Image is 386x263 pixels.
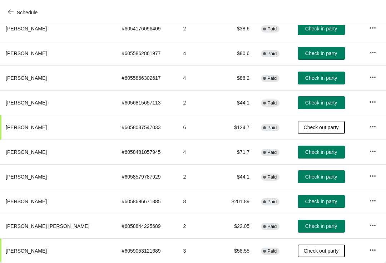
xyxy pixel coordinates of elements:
td: # 6058844225689 [116,214,178,238]
span: Paid [267,76,277,81]
button: Schedule [4,6,43,19]
td: $201.89 [219,189,255,214]
button: Check in party [298,72,345,84]
td: # 6058696671385 [116,189,178,214]
td: $80.6 [219,41,255,65]
td: $22.05 [219,214,255,238]
span: Paid [267,26,277,32]
span: Check out party [304,125,339,130]
span: Check in party [305,174,337,180]
td: $58.55 [219,238,255,263]
span: [PERSON_NAME] [6,174,47,180]
td: # 6058579787929 [116,164,178,189]
span: [PERSON_NAME] [6,125,47,130]
button: Check in party [298,195,345,208]
td: # 6058481057945 [116,140,178,164]
span: Paid [267,100,277,106]
span: [PERSON_NAME] [6,100,47,106]
span: Check in party [305,100,337,106]
td: 2 [178,16,219,41]
span: Check in party [305,149,337,155]
td: # 6054176096409 [116,16,178,41]
span: [PERSON_NAME] [6,26,47,31]
td: 4 [178,65,219,90]
td: # 6056815657113 [116,90,178,115]
button: Check in party [298,146,345,159]
span: Check in party [305,50,337,56]
span: Check in party [305,26,337,31]
td: # 6058087547033 [116,115,178,140]
span: Check in party [305,223,337,229]
td: $38.6 [219,16,255,41]
td: $71.7 [219,140,255,164]
td: $88.2 [219,65,255,90]
span: [PERSON_NAME] [6,199,47,204]
td: 4 [178,41,219,65]
span: [PERSON_NAME] [6,50,47,56]
span: [PERSON_NAME] [6,248,47,254]
button: Check in party [298,170,345,183]
span: Paid [267,174,277,180]
td: 2 [178,90,219,115]
span: Check in party [305,199,337,204]
span: Check in party [305,75,337,81]
button: Check in party [298,47,345,60]
span: Paid [267,248,277,254]
button: Check in party [298,220,345,233]
button: Check out party [298,121,345,134]
span: Check out party [304,248,339,254]
span: Paid [267,125,277,131]
span: [PERSON_NAME] [6,149,47,155]
span: Paid [267,150,277,155]
span: [PERSON_NAME] [6,75,47,81]
button: Check in party [298,22,345,35]
td: 4 [178,140,219,164]
td: 8 [178,189,219,214]
td: # 6055862861977 [116,41,178,65]
span: Schedule [17,10,38,15]
td: # 6055866302617 [116,65,178,90]
td: 2 [178,164,219,189]
span: [PERSON_NAME] [PERSON_NAME] [6,223,89,229]
td: # 6059053121689 [116,238,178,263]
button: Check in party [298,96,345,109]
td: 2 [178,214,219,238]
td: 3 [178,238,219,263]
span: Paid [267,199,277,205]
td: $44.1 [219,164,255,189]
td: $44.1 [219,90,255,115]
td: $124.7 [219,115,255,140]
span: Paid [267,51,277,57]
span: Paid [267,224,277,229]
button: Check out party [298,244,345,257]
td: 6 [178,115,219,140]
